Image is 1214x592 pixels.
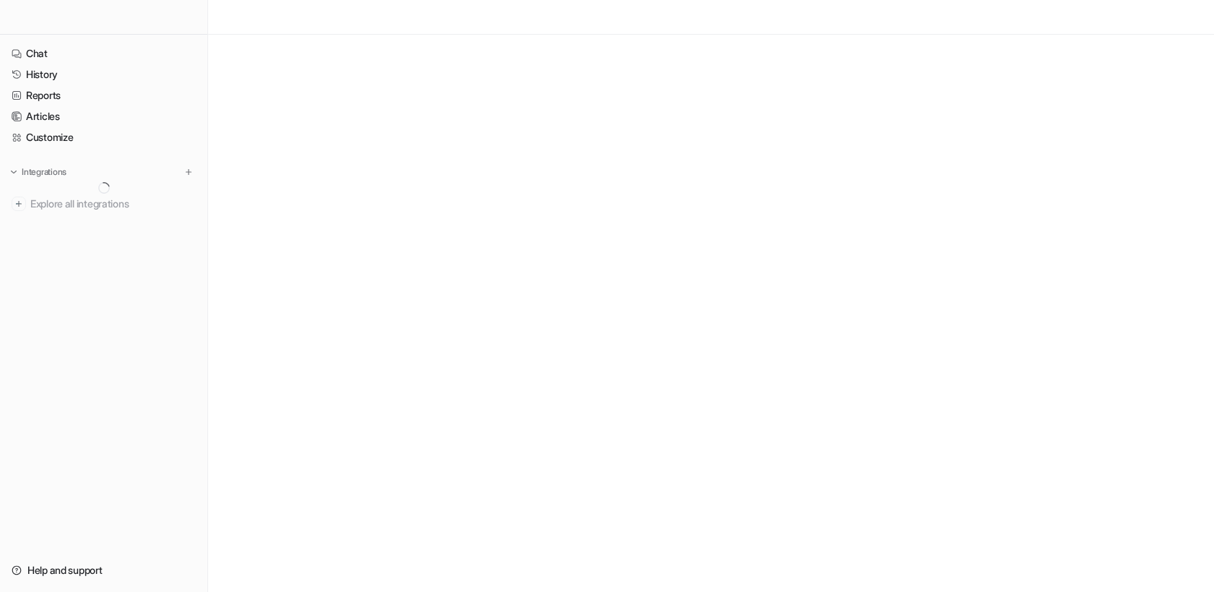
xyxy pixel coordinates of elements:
img: menu_add.svg [184,167,194,177]
a: Customize [6,127,202,147]
a: History [6,64,202,85]
a: Help and support [6,560,202,580]
a: Explore all integrations [6,194,202,214]
a: Reports [6,85,202,106]
img: explore all integrations [12,197,26,211]
a: Articles [6,106,202,126]
img: expand menu [9,167,19,177]
button: Integrations [6,165,71,179]
span: Explore all integrations [30,192,196,215]
a: Chat [6,43,202,64]
p: Integrations [22,166,66,178]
